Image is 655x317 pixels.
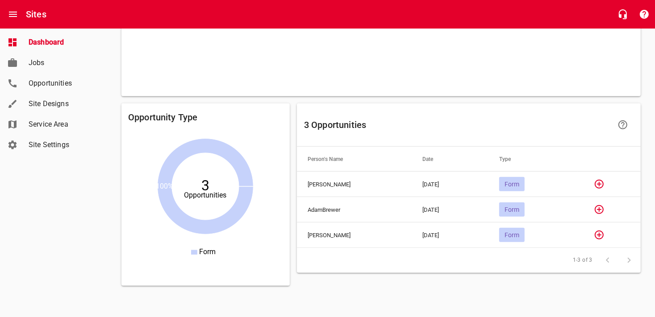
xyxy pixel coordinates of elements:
th: Date [412,147,488,172]
span: Site Designs [29,99,96,109]
text: 3 [201,177,209,194]
text: 100% [156,182,174,191]
span: Form [499,181,525,188]
span: 1-3 of 3 [573,256,592,265]
td: [DATE] [412,222,488,248]
span: Opportunities [29,78,96,89]
button: Open drawer [2,4,24,25]
td: AdamBrewer [297,197,412,222]
h6: Sites [26,7,46,21]
span: Dashboard [29,37,96,48]
div: Form [499,228,525,242]
button: Live Chat [612,4,634,25]
h6: 3 Opportunities [304,118,610,132]
th: Person's Name [297,147,412,172]
span: Form [499,206,525,213]
span: Jobs [29,58,96,68]
h6: Opportunity Type [128,110,283,124]
div: Form [499,177,525,191]
span: Form [199,247,216,256]
span: Site Settings [29,140,96,150]
span: Service Area [29,119,96,130]
td: [PERSON_NAME] [297,172,412,197]
text: Opportunities [184,191,227,199]
a: Learn more about your Opportunities [612,114,634,136]
th: Type [488,147,578,172]
td: [DATE] [412,172,488,197]
div: Form [499,202,525,217]
td: [DATE] [412,197,488,222]
button: Support Portal [634,4,655,25]
span: Form [499,231,525,239]
td: [PERSON_NAME] [297,222,412,248]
